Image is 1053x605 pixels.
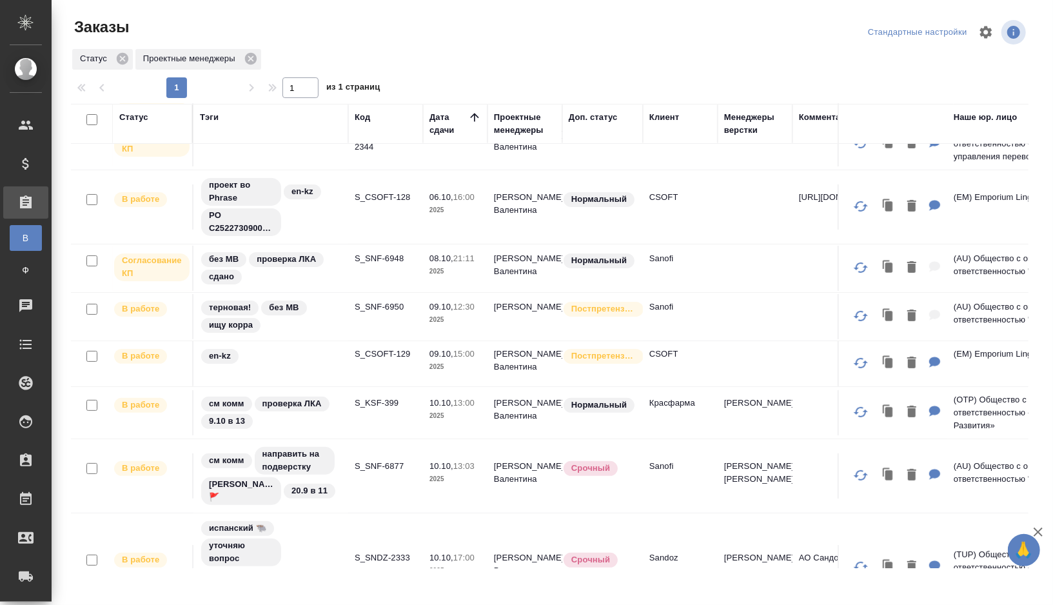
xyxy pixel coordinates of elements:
[209,478,273,504] p: [PERSON_NAME] 🚩
[571,553,610,566] p: Срочный
[562,191,636,208] div: Статус по умолчанию для стандартных заказов
[571,462,610,475] p: Срочный
[901,255,923,281] button: Удалить
[355,252,417,265] p: S_SNF-6948
[649,551,711,564] p: Sandoz
[209,454,244,467] p: см комм
[562,348,636,365] div: Выставляется автоматически для первых 3 заказов после рекламации. Особое внимание
[200,177,342,237] div: проект во Phrase, en-kz, PO C25227309002KAZ201
[119,111,148,124] div: Статус
[724,397,786,410] p: [PERSON_NAME]
[135,49,261,70] div: Проектные менеджеры
[429,349,453,359] p: 09.10,
[649,460,711,473] p: Sanofi
[355,301,417,313] p: S_SNF-6950
[200,299,342,334] div: терновая!, без МВ, ищу корра
[571,350,636,362] p: Постпретензионный
[724,111,786,137] div: Менеджеры верстки
[901,462,923,489] button: Удалить
[209,253,239,266] p: без МВ
[429,564,481,577] p: 2025
[209,319,253,332] p: ищу корра
[901,303,923,330] button: Удалить
[355,397,417,410] p: S_KSF-399
[649,348,711,361] p: CSOFT
[113,551,186,569] div: Выставляет ПМ после принятия заказа от КМа
[122,553,159,566] p: В работе
[453,253,475,263] p: 21:11
[562,252,636,270] div: Статус по умолчанию для стандартных заказов
[71,17,129,37] span: Заказы
[487,453,562,499] td: [PERSON_NAME] Валентина
[122,350,159,362] p: В работе
[143,52,240,65] p: Проектные менеджеры
[10,225,42,251] a: В
[649,301,711,313] p: Sanofi
[901,554,923,580] button: Удалить
[355,551,417,564] p: S_SNDZ-2333
[923,554,947,580] button: Для КМ: АО Сандоз - заказ перевода документов досье (Нифекард PRT 30 мг)
[724,460,786,486] p: [PERSON_NAME] [PERSON_NAME]
[16,264,35,277] span: Ф
[571,302,636,315] p: Постпретензионный
[649,111,679,124] div: Клиент
[122,254,182,280] p: Согласование КП
[649,252,711,265] p: Sanofi
[200,446,342,506] div: см комм, направить на подверстку, Оля Дмитриева 🚩, 20.9 в 11
[326,79,380,98] span: из 1 страниц
[122,193,159,206] p: В работе
[724,551,786,564] p: [PERSON_NAME]
[865,23,970,43] div: split button
[429,111,468,137] div: Дата сдачи
[571,254,627,267] p: Нормальный
[876,399,901,426] button: Клонировать
[562,397,636,414] div: Статус по умолчанию для стандартных заказов
[257,253,316,266] p: проверка ЛКА
[200,251,342,286] div: без МВ, проверка ЛКА, сдано
[113,348,186,365] div: Выставляет ПМ после принятия заказа от КМа
[571,193,627,206] p: Нормальный
[80,52,112,65] p: Статус
[453,553,475,562] p: 17:00
[113,191,186,208] div: Выставляет ПМ после принятия заказа от КМа
[1008,534,1040,566] button: 🙏
[429,398,453,408] p: 10.10,
[10,257,42,283] a: Ф
[453,302,475,312] p: 12:30
[487,341,562,386] td: [PERSON_NAME] Валентина
[453,398,475,408] p: 13:00
[355,111,370,124] div: Код
[845,460,876,491] button: Обновить
[209,415,245,428] p: 9.10 в 13
[209,539,273,565] p: уточняю вопрос
[429,473,481,486] p: 2025
[16,232,35,244] span: В
[200,348,342,365] div: en-kz
[799,111,889,124] div: Комментарии для КМ
[649,191,711,204] p: CSOFT
[487,545,562,590] td: [PERSON_NAME] Валентина
[562,301,636,318] div: Выставляется автоматически для первых 3 заказов после рекламации. Особое внимание
[562,551,636,569] div: Выставляется автоматически, если на указанный объем услуг необходимо больше времени в стандартном...
[429,204,481,217] p: 2025
[209,522,266,535] p: испанский 🐃
[209,301,251,314] p: терновая!
[876,255,901,281] button: Клонировать
[429,553,453,562] p: 10.10,
[429,461,453,471] p: 10.10,
[453,192,475,202] p: 16:00
[487,184,562,230] td: [PERSON_NAME] Валентина
[494,111,556,137] div: Проектные менеджеры
[429,265,481,278] p: 2025
[200,111,219,124] div: Тэги
[649,397,711,410] p: Красфарма
[209,270,234,283] p: сдано
[901,350,923,377] button: Удалить
[487,294,562,339] td: [PERSON_NAME]
[845,348,876,379] button: Обновить
[1001,20,1028,45] span: Посмотреть информацию
[269,301,299,314] p: без МВ
[291,484,328,497] p: 20.9 в 11
[845,301,876,332] button: Обновить
[355,460,417,473] p: S_SNF-6877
